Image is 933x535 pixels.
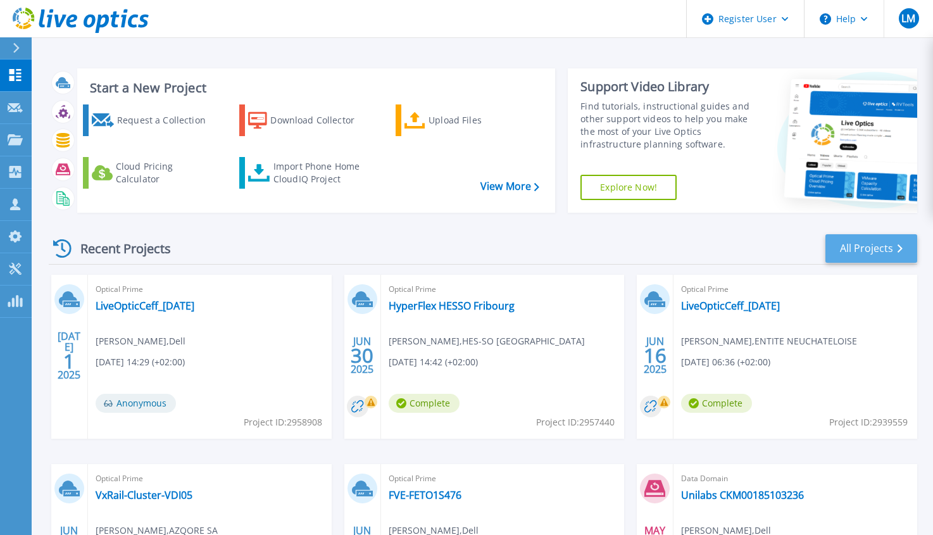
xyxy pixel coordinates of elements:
span: Optical Prime [681,282,910,296]
a: Request a Collection [83,104,213,136]
div: Find tutorials, instructional guides and other support videos to help you make the most of your L... [580,100,755,151]
div: JUN 2025 [643,332,667,379]
span: [PERSON_NAME] , ENTITE NEUCHATELOISE [681,334,857,348]
div: JUN 2025 [350,332,374,379]
a: Upload Files [396,104,525,136]
span: [PERSON_NAME] , HES-SO [GEOGRAPHIC_DATA] [389,334,585,348]
span: Project ID: 2939559 [829,415,908,429]
a: Unilabs CKM00185103236 [681,489,804,501]
div: Import Phone Home CloudIQ Project [273,160,372,186]
div: Recent Projects [49,233,188,264]
h3: Start a New Project [90,81,539,95]
span: Data Domain [681,472,910,486]
span: Optical Prime [389,282,617,296]
span: [DATE] 14:29 (+02:00) [96,355,185,369]
div: Support Video Library [580,79,755,95]
span: LM [901,13,915,23]
span: 1 [63,356,75,367]
span: [DATE] 06:36 (+02:00) [681,355,770,369]
a: View More [480,180,539,192]
span: 30 [351,350,373,361]
span: Complete [681,394,752,413]
span: Complete [389,394,460,413]
a: Download Collector [239,104,369,136]
div: [DATE] 2025 [57,332,81,379]
span: [DATE] 14:42 (+02:00) [389,355,478,369]
span: Optical Prime [389,472,617,486]
div: Request a Collection [117,108,210,133]
span: Optical Prime [96,472,324,486]
span: Project ID: 2958908 [244,415,322,429]
span: Project ID: 2957440 [536,415,615,429]
div: Download Collector [270,108,366,133]
a: All Projects [825,234,917,263]
a: HyperFlex HESSO Fribourg [389,299,515,312]
span: 16 [644,350,667,361]
span: [PERSON_NAME] , Dell [96,334,185,348]
a: LiveOpticCeff_[DATE] [681,299,780,312]
a: Cloud Pricing Calculator [83,157,213,189]
span: Anonymous [96,394,176,413]
a: FVE-FETO1S476 [389,489,461,501]
a: Explore Now! [580,175,677,200]
div: Upload Files [429,108,522,133]
span: Optical Prime [96,282,324,296]
a: LiveOpticCeff_[DATE] [96,299,194,312]
div: Cloud Pricing Calculator [116,160,210,186]
a: VxRail-Cluster-VDI05 [96,489,192,501]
